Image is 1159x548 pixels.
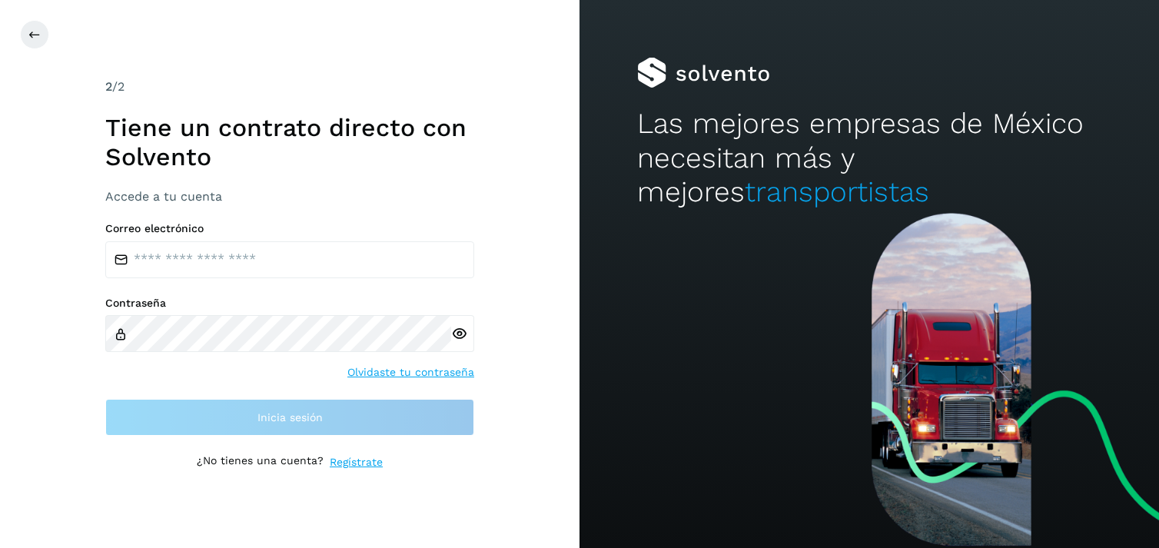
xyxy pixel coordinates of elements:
a: Regístrate [330,454,383,470]
label: Correo electrónico [105,222,474,235]
h3: Accede a tu cuenta [105,189,474,204]
span: Inicia sesión [257,412,323,423]
h1: Tiene un contrato directo con Solvento [105,113,474,172]
span: transportistas [745,175,929,208]
h2: Las mejores empresas de México necesitan más y mejores [637,107,1101,209]
button: Inicia sesión [105,399,474,436]
label: Contraseña [105,297,474,310]
span: 2 [105,79,112,94]
a: Olvidaste tu contraseña [347,364,474,380]
div: /2 [105,78,474,96]
p: ¿No tienes una cuenta? [197,454,324,470]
